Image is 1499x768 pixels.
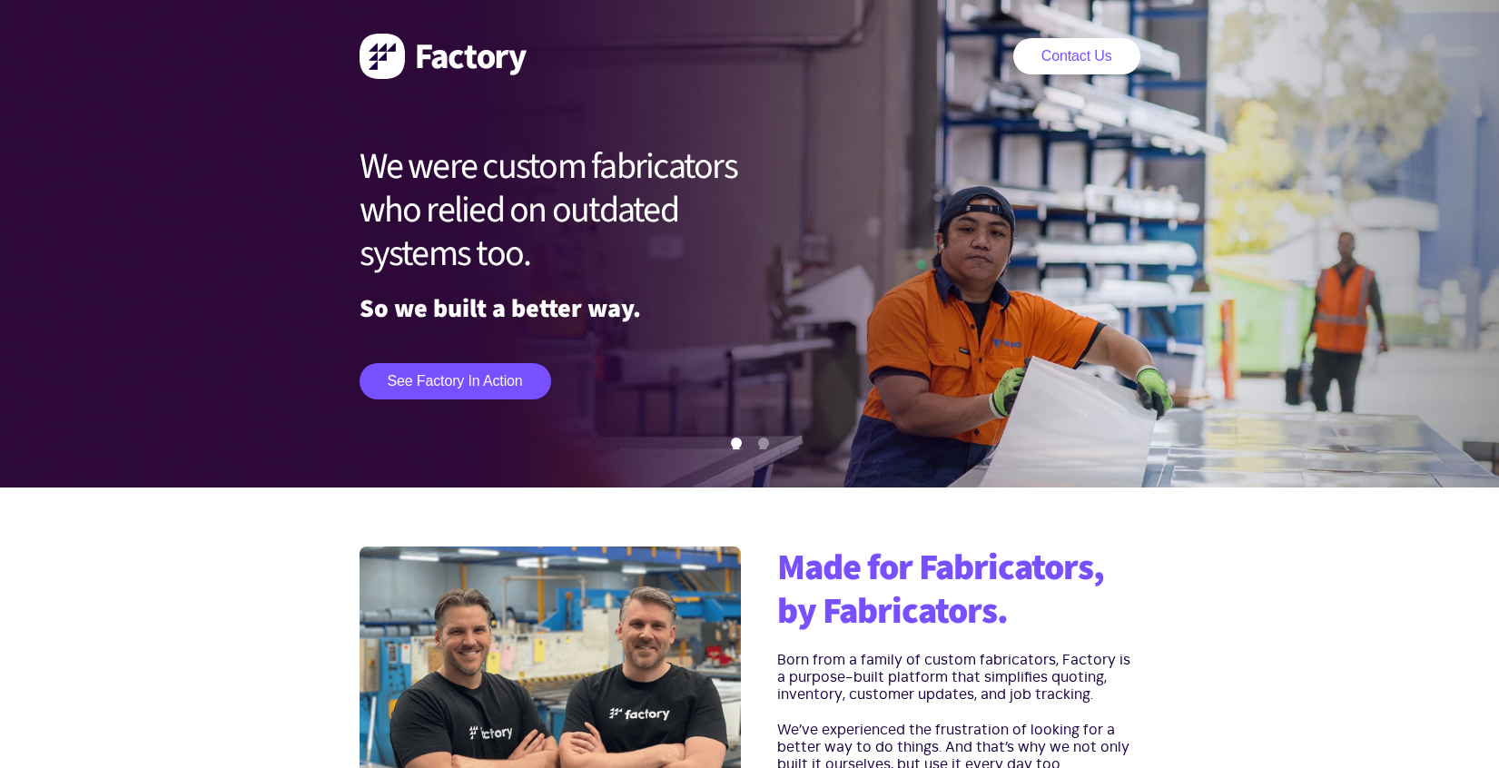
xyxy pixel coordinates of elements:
a: See Factory in action [360,363,551,399]
h1: We were custom fabricators who relied on outdated systems too. [360,145,786,276]
a: Contact Us [1013,38,1140,74]
p: So we built a better way. [360,300,786,318]
p: Born from a family of custom fabricators, Factory is a purpose-built platform that simplifies quo... [777,652,1140,704]
button: 2 of 2 [758,438,769,448]
h2: Made for Fabricators, by Fabricators. [777,546,1140,634]
img: Factory [360,34,527,79]
button: 1 of 2 [731,438,742,448]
